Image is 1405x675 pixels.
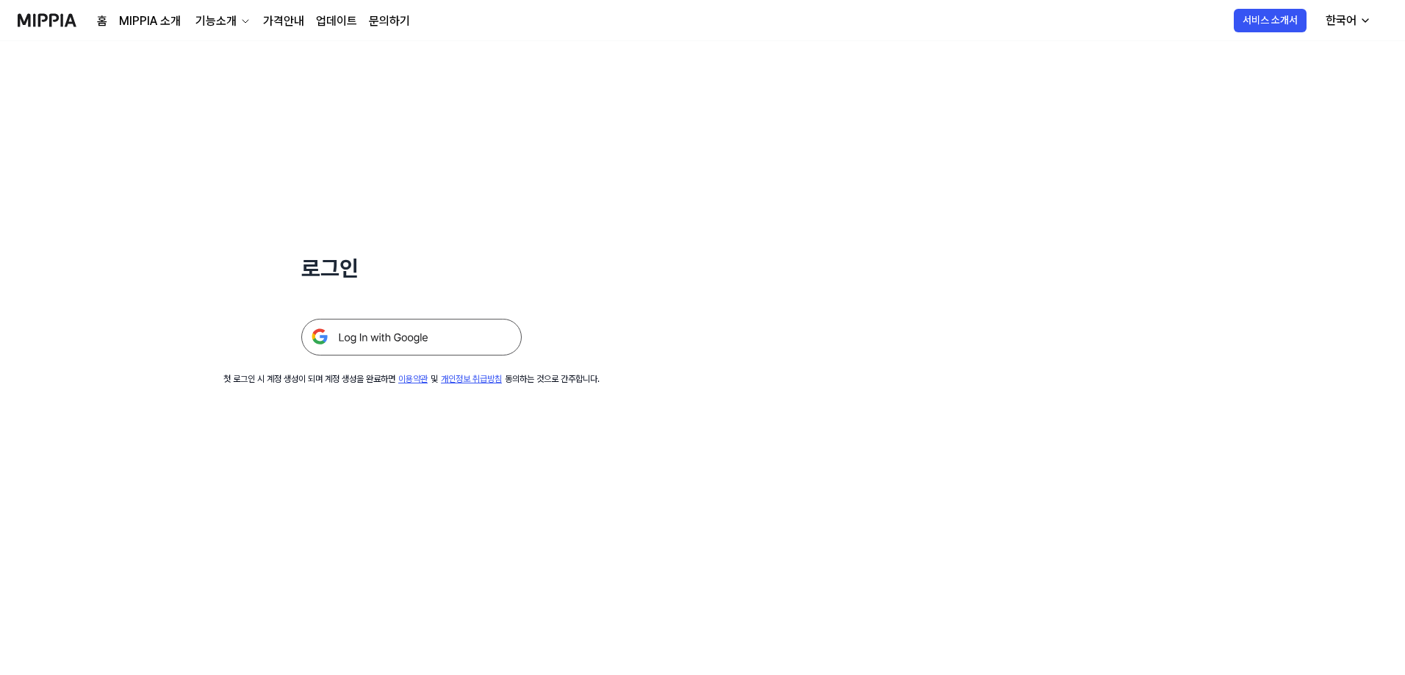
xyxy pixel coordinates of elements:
a: 홈 [97,12,107,30]
button: 서비스 소개서 [1234,9,1307,32]
a: 가격안내 [263,12,304,30]
img: 구글 로그인 버튼 [301,319,522,355]
a: MIPPIA 소개 [119,12,181,30]
a: 이용약관 [398,374,428,384]
button: 한국어 [1314,6,1380,35]
a: 업데이트 [316,12,357,30]
div: 첫 로그인 시 계정 생성이 되며 계정 생성을 완료하면 및 동의하는 것으로 간주합니다. [223,373,600,386]
div: 기능소개 [193,12,240,30]
a: 개인정보 취급방침 [441,374,502,384]
div: 한국어 [1323,12,1359,29]
h1: 로그인 [301,253,522,284]
a: 문의하기 [369,12,410,30]
button: 기능소개 [193,12,251,30]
